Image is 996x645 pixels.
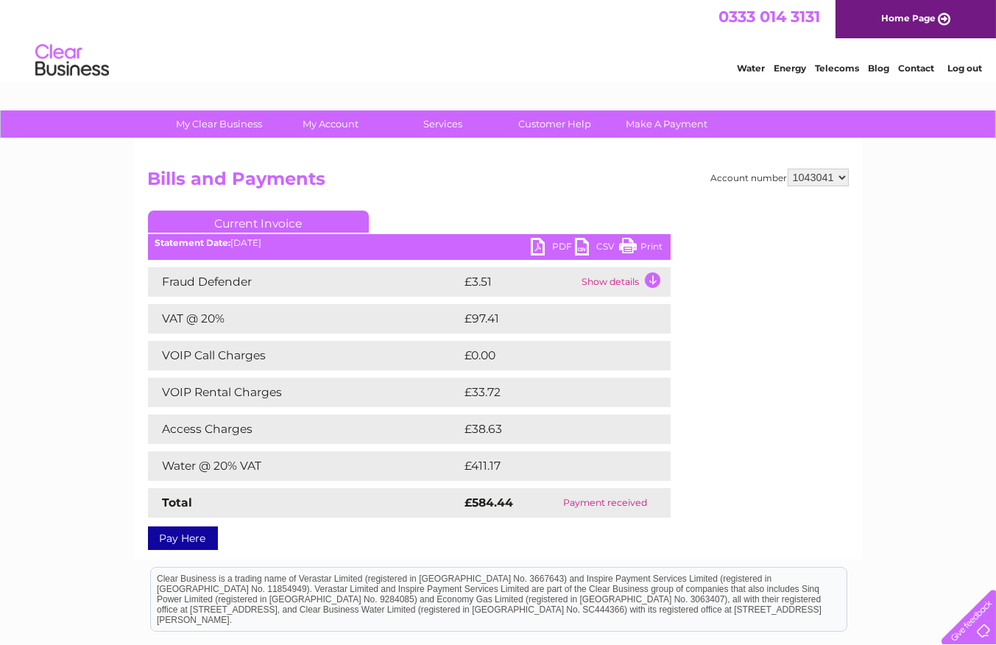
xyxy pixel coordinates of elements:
[462,415,641,444] td: £38.63
[151,8,847,71] div: Clear Business is a trading name of Verastar Limited (registered in [GEOGRAPHIC_DATA] No. 3667643...
[898,63,934,74] a: Contact
[148,267,462,297] td: Fraud Defender
[465,496,514,510] strong: £584.44
[148,415,462,444] td: Access Charges
[815,63,859,74] a: Telecoms
[774,63,806,74] a: Energy
[462,378,640,407] td: £33.72
[737,63,765,74] a: Water
[148,378,462,407] td: VOIP Rental Charges
[462,341,637,370] td: £0.00
[382,110,504,138] a: Services
[619,238,663,259] a: Print
[148,526,218,550] a: Pay Here
[579,267,671,297] td: Show details
[155,237,231,248] b: Statement Date:
[868,63,889,74] a: Blog
[462,304,640,334] td: £97.41
[158,110,280,138] a: My Clear Business
[462,267,579,297] td: £3.51
[575,238,619,259] a: CSV
[718,7,820,26] a: 0333 014 3131
[148,451,462,481] td: Water @ 20% VAT
[947,63,982,74] a: Log out
[148,169,849,197] h2: Bills and Payments
[35,38,110,83] img: logo.png
[148,304,462,334] td: VAT @ 20%
[148,341,462,370] td: VOIP Call Charges
[148,238,671,248] div: [DATE]
[531,238,575,259] a: PDF
[163,496,193,510] strong: Total
[148,211,369,233] a: Current Invoice
[606,110,727,138] a: Make A Payment
[270,110,392,138] a: My Account
[540,488,670,518] td: Payment received
[494,110,615,138] a: Customer Help
[711,169,849,186] div: Account number
[462,451,640,481] td: £411.17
